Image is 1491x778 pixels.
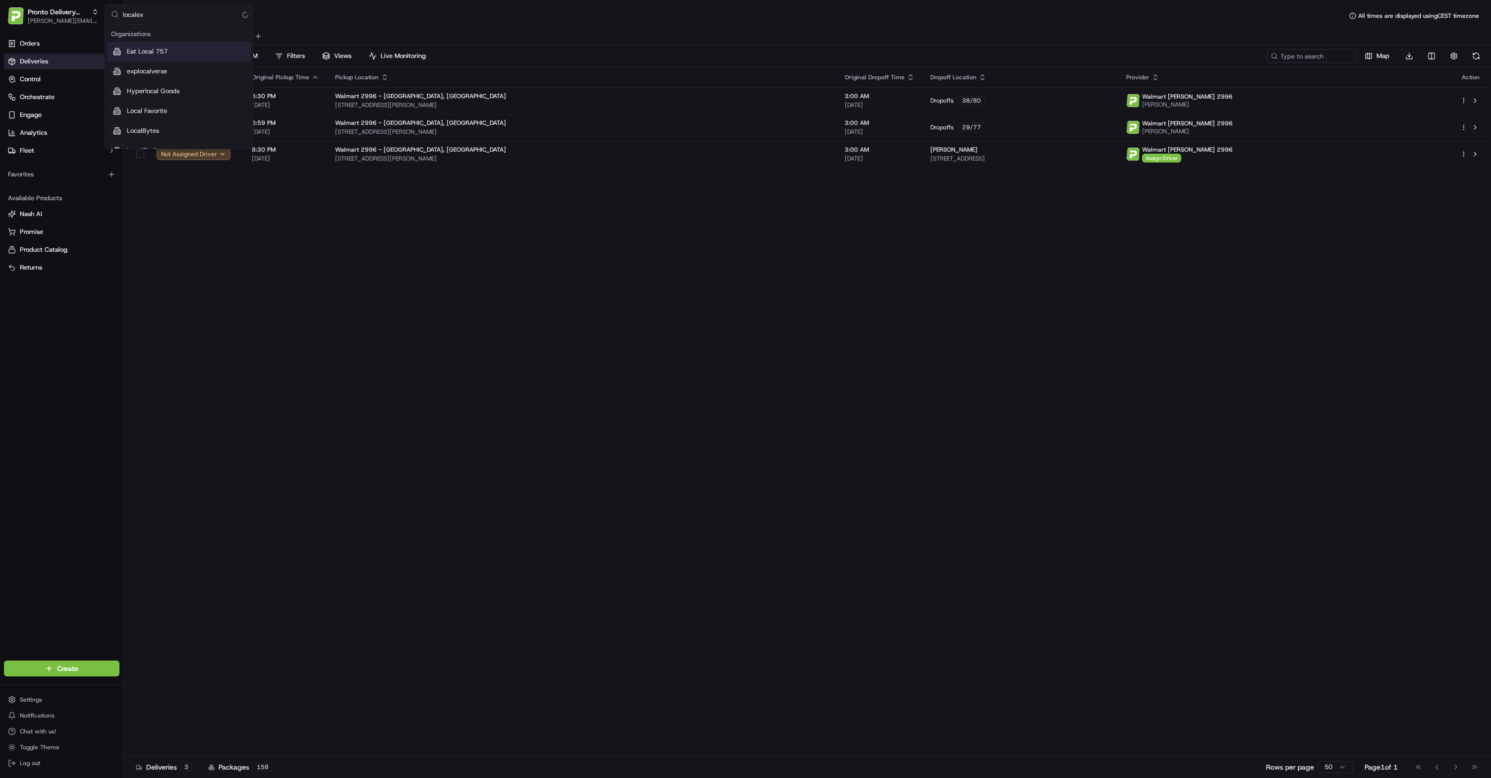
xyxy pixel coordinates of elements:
[20,210,42,219] span: Nash AI
[31,154,80,162] span: [PERSON_NAME]
[845,73,905,81] span: Original Dropoff Time
[845,119,915,127] span: 3:00 AM
[123,4,247,24] input: Search...
[930,146,977,154] span: [PERSON_NAME]
[20,712,55,720] span: Notifications
[335,73,379,81] span: Pickup Location
[252,128,319,136] span: [DATE]
[845,128,915,136] span: [DATE]
[845,92,915,100] span: 3:00 AM
[4,167,119,182] div: Favorites
[335,146,506,154] span: Walmart 2996 - [GEOGRAPHIC_DATA], [GEOGRAPHIC_DATA]
[1142,154,1181,163] span: Assign Driver
[1142,119,1233,127] span: Walmart [PERSON_NAME] 2996
[4,756,119,770] button: Log out
[930,73,976,81] span: Dropoff Location
[157,148,230,160] button: Not Assigned Driver
[127,107,167,115] span: Local Favorite
[335,128,829,136] span: [STREET_ADDRESS][PERSON_NAME]
[1127,121,1140,134] img: profile_internal_provider_pronto_delivery_service_internal.png
[4,4,103,28] button: Pronto Delivery ServicePronto Delivery Service[PERSON_NAME][EMAIL_ADDRESS][DOMAIN_NAME]
[20,263,42,272] span: Returns
[845,155,915,163] span: [DATE]
[88,154,108,162] span: [DATE]
[4,206,119,222] button: Nash AI
[4,260,119,276] button: Returns
[4,190,119,206] div: Available Products
[335,92,506,100] span: Walmart 2996 - [GEOGRAPHIC_DATA], [GEOGRAPHIC_DATA]
[57,664,78,673] span: Create
[4,693,119,707] button: Settings
[20,696,42,704] span: Settings
[4,36,119,52] a: Orders
[252,101,319,109] span: [DATE]
[1127,94,1140,107] img: profile_internal_provider_pronto_delivery_service_internal.png
[252,119,319,127] span: 6:59 PM
[6,218,80,235] a: 📗Knowledge Base
[1142,146,1233,154] span: Walmart [PERSON_NAME] 2996
[1358,12,1479,20] span: All times are displayed using CEST timezone
[1142,101,1233,109] span: [PERSON_NAME]
[334,52,351,60] span: Views
[20,227,43,236] span: Promise
[21,95,39,112] img: 1755196953914-cd9d9cba-b7f7-46ee-b6f5-75ff69acacf5
[10,95,28,112] img: 1736555255976-a54dd68f-1ca7-489b-9aae-adbdc363a1c4
[28,17,99,25] button: [PERSON_NAME][EMAIL_ADDRESS][DOMAIN_NAME]
[335,101,829,109] span: [STREET_ADDRESS][PERSON_NAME]
[127,47,168,56] span: Eat Local 757
[94,222,159,231] span: API Documentation
[1376,52,1389,60] span: Map
[28,7,88,17] span: Pronto Delivery Service
[845,101,915,109] span: [DATE]
[20,727,56,735] span: Chat with us!
[318,49,356,63] button: Views
[181,763,192,772] div: 3
[84,222,92,230] div: 💻
[20,93,55,102] span: Orchestrate
[4,740,119,754] button: Toggle Theme
[10,222,18,230] div: 📗
[4,125,119,141] a: Analytics
[8,7,24,24] img: Pronto Delivery Service
[253,763,272,772] div: 158
[127,126,159,135] span: LocalBytes
[20,146,34,155] span: Fleet
[1142,127,1233,135] span: [PERSON_NAME]
[1360,49,1394,63] button: Map
[10,40,180,56] p: Welcome 👋
[20,128,47,137] span: Analytics
[958,123,985,132] div: 29 / 77
[8,245,115,254] a: Product Catalog
[10,144,26,160] img: Liam S.
[4,107,119,123] button: Engage
[45,95,163,105] div: Start new chat
[1460,73,1481,81] div: Action
[127,87,179,96] span: Hyperlocal Goods
[252,155,319,163] span: [DATE]
[45,105,136,112] div: We're available if you need us!
[1127,148,1140,161] img: profile_internal_provider_pronto_delivery_service_internal.png
[10,129,66,137] div: Past conversations
[99,246,120,253] span: Pylon
[271,49,309,63] button: Filters
[4,724,119,738] button: Chat with us!
[1142,93,1233,101] span: Walmart [PERSON_NAME] 2996
[381,52,426,60] span: Live Monitoring
[930,123,954,131] span: Dropoffs
[1469,49,1483,63] button: Refresh
[8,227,115,236] a: Promise
[4,224,119,240] button: Promise
[930,155,1110,163] span: [STREET_ADDRESS]
[20,222,76,231] span: Knowledge Base
[252,92,319,100] span: 6:30 PM
[20,154,28,162] img: 1736555255976-a54dd68f-1ca7-489b-9aae-adbdc363a1c4
[4,143,119,159] button: Fleet
[70,245,120,253] a: Powered byPylon
[8,210,115,219] a: Nash AI
[8,263,115,272] a: Returns
[1266,762,1314,772] p: Rows per page
[107,27,251,42] div: Organizations
[20,75,41,84] span: Control
[20,759,40,767] span: Log out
